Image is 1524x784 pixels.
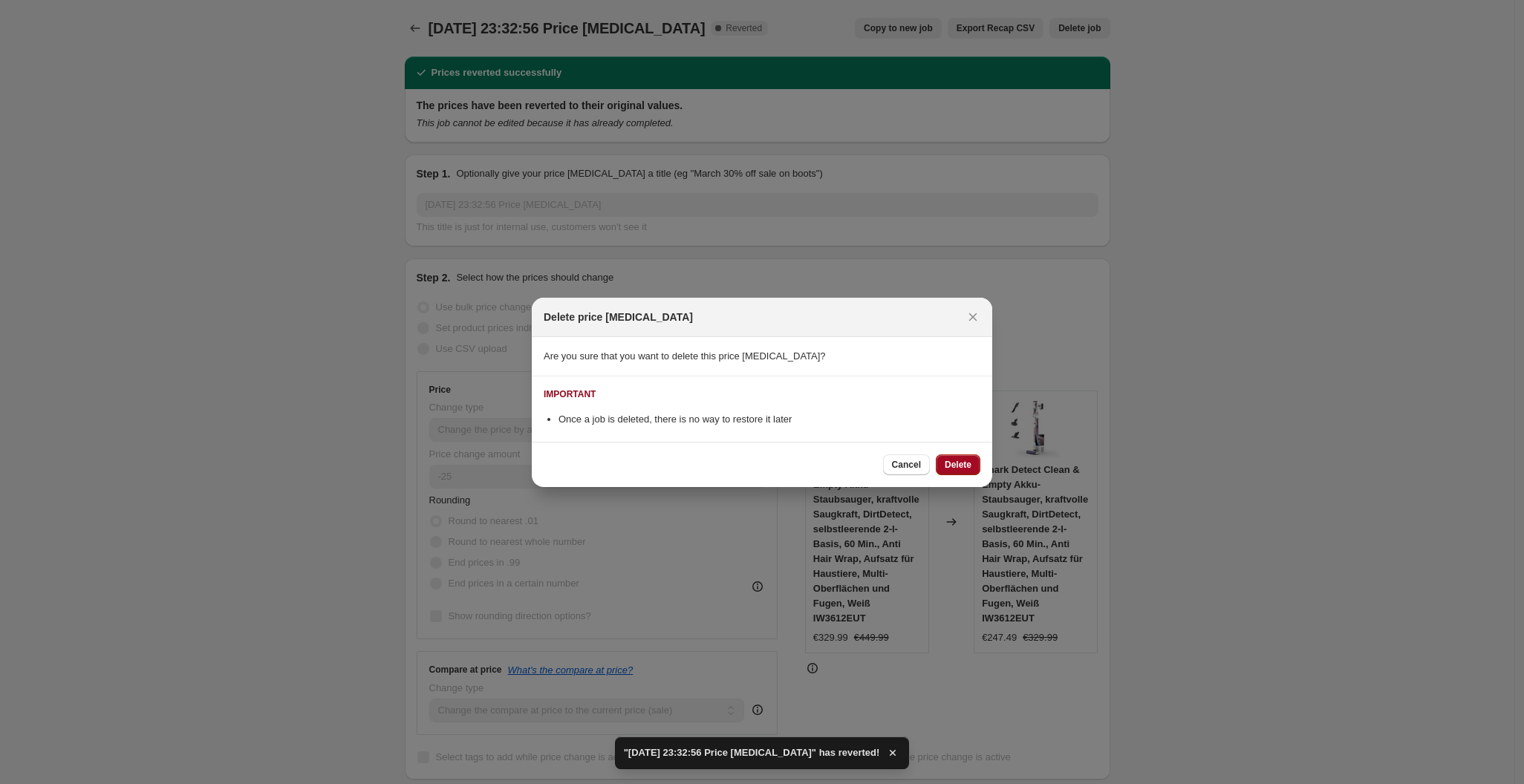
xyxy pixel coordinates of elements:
[544,388,596,400] div: IMPORTANT
[892,459,921,471] span: Cancel
[624,745,880,760] span: "[DATE] 23:32:56 Price [MEDICAL_DATA]" has reverted!
[544,350,826,362] span: Are you sure that you want to delete this price [MEDICAL_DATA]?
[544,310,693,324] h2: Delete price [MEDICAL_DATA]
[936,454,980,475] button: Delete
[883,454,930,475] button: Cancel
[559,412,980,427] li: Once a job is deleted, there is no way to restore it later
[963,307,983,327] button: Close
[945,459,971,471] span: Delete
